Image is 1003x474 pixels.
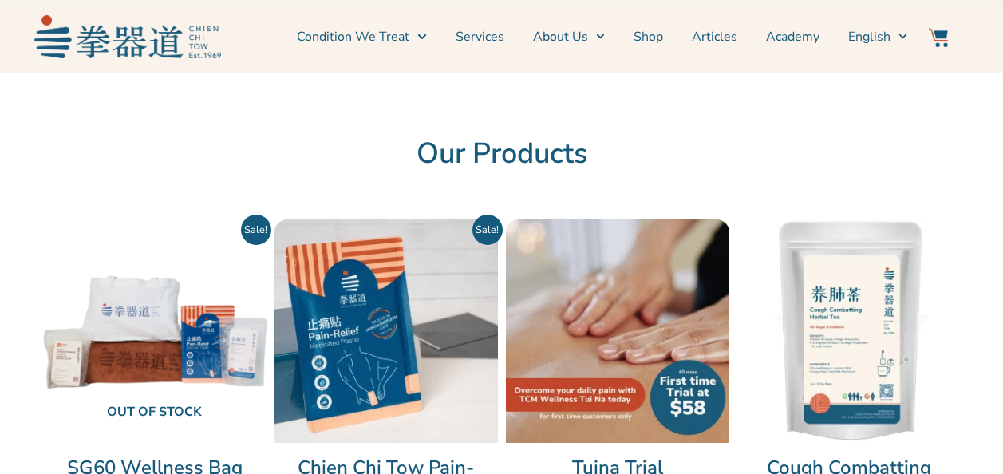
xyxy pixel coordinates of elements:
a: Shop [634,17,663,57]
a: Services [456,17,504,57]
img: Tuina Trial [506,219,729,443]
a: About Us [533,17,605,57]
img: Website Icon-03 [929,28,948,47]
img: SG60 Wellness Bag [43,219,267,443]
img: Chien Chi Tow Pain-Relief Medicated Plaster [274,219,498,443]
span: Out of stock [56,396,254,430]
span: Sale! [472,215,503,245]
nav: Menu [229,17,907,57]
a: English [848,17,907,57]
h2: Our Products [43,136,961,172]
a: Condition We Treat [297,17,426,57]
span: English [848,27,890,46]
span: Sale! [241,215,271,245]
img: Cough Combatting Herbal Tea [737,219,961,443]
a: Academy [766,17,819,57]
a: Articles [692,17,737,57]
a: Out of stock [43,219,267,443]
